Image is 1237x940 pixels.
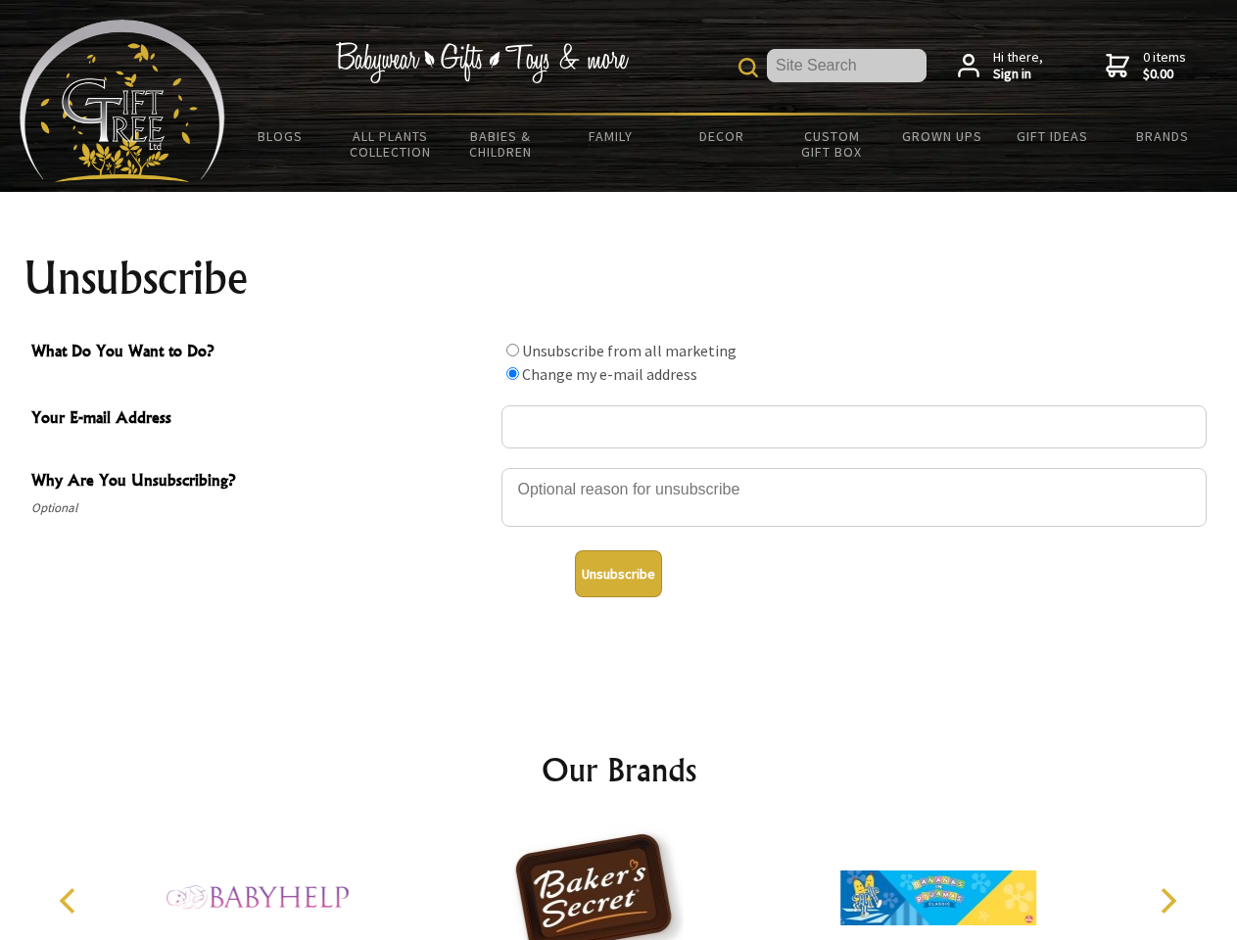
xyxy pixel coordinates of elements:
[993,49,1043,83] span: Hi there,
[556,116,667,157] a: Family
[20,20,225,182] img: Babyware - Gifts - Toys and more...
[738,58,758,77] img: product search
[522,364,697,384] label: Change my e-mail address
[31,468,492,496] span: Why Are You Unsubscribing?
[886,116,997,157] a: Grown Ups
[501,405,1207,448] input: Your E-mail Address
[1146,879,1189,922] button: Next
[31,496,492,520] span: Optional
[49,879,92,922] button: Previous
[1143,48,1186,83] span: 0 items
[31,405,492,434] span: Your E-mail Address
[777,116,887,172] a: Custom Gift Box
[1108,116,1218,157] a: Brands
[997,116,1108,157] a: Gift Ideas
[24,255,1214,302] h1: Unsubscribe
[446,116,556,172] a: Babies & Children
[506,344,519,356] input: What Do You Want to Do?
[575,550,662,597] button: Unsubscribe
[31,339,492,367] span: What Do You Want to Do?
[522,341,737,360] label: Unsubscribe from all marketing
[506,367,519,380] input: What Do You Want to Do?
[767,49,927,82] input: Site Search
[1143,66,1186,83] strong: $0.00
[225,116,336,157] a: BLOGS
[501,468,1207,527] textarea: Why Are You Unsubscribing?
[39,746,1199,793] h2: Our Brands
[336,116,447,172] a: All Plants Collection
[1106,49,1186,83] a: 0 items$0.00
[335,42,629,83] img: Babywear - Gifts - Toys & more
[958,49,1043,83] a: Hi there,Sign in
[993,66,1043,83] strong: Sign in
[666,116,777,157] a: Decor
